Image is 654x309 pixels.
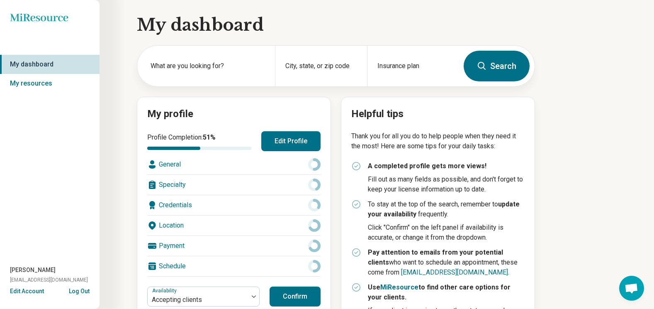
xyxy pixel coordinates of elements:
h1: My dashboard [137,13,535,37]
div: Location [147,216,321,235]
div: Schedule [147,256,321,276]
div: Specialty [147,175,321,195]
strong: Pay attention to emails from your potential clients [368,248,503,266]
label: What are you looking for? [151,61,265,71]
button: Search [464,51,530,81]
p: Fill out as many fields as possible, and don't forget to keep your license information up to date. [368,174,525,194]
p: Click "Confirm" on the left panel if availability is accurate, or change it from the dropdown. [368,223,525,243]
div: General [147,154,321,174]
a: MiResource [380,283,418,291]
h2: Helpful tips [351,107,525,121]
div: Profile Completion: [147,132,251,150]
span: [EMAIL_ADDRESS][DOMAIN_NAME] [10,276,88,284]
h2: My profile [147,107,321,121]
button: Confirm [270,287,321,307]
strong: A completed profile gets more views! [368,162,486,170]
a: [EMAIL_ADDRESS][DOMAIN_NAME] [401,268,508,276]
button: Edit Profile [261,131,321,151]
button: Log Out [69,287,90,294]
span: 51 % [203,133,216,141]
strong: Use to find other care options for your clients. [368,283,511,301]
p: To stay at the top of the search, remember to frequently. [368,199,525,219]
div: Open chat [619,276,644,301]
div: Payment [147,236,321,256]
strong: update your availability [368,200,520,218]
button: Edit Account [10,287,44,296]
label: Availability [152,288,178,294]
span: [PERSON_NAME] [10,266,56,275]
div: Credentials [147,195,321,215]
p: who want to schedule an appointment, these come from . [368,248,525,277]
p: Thank you for all you do to help people when they need it the most! Here are some tips for your d... [351,131,525,151]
